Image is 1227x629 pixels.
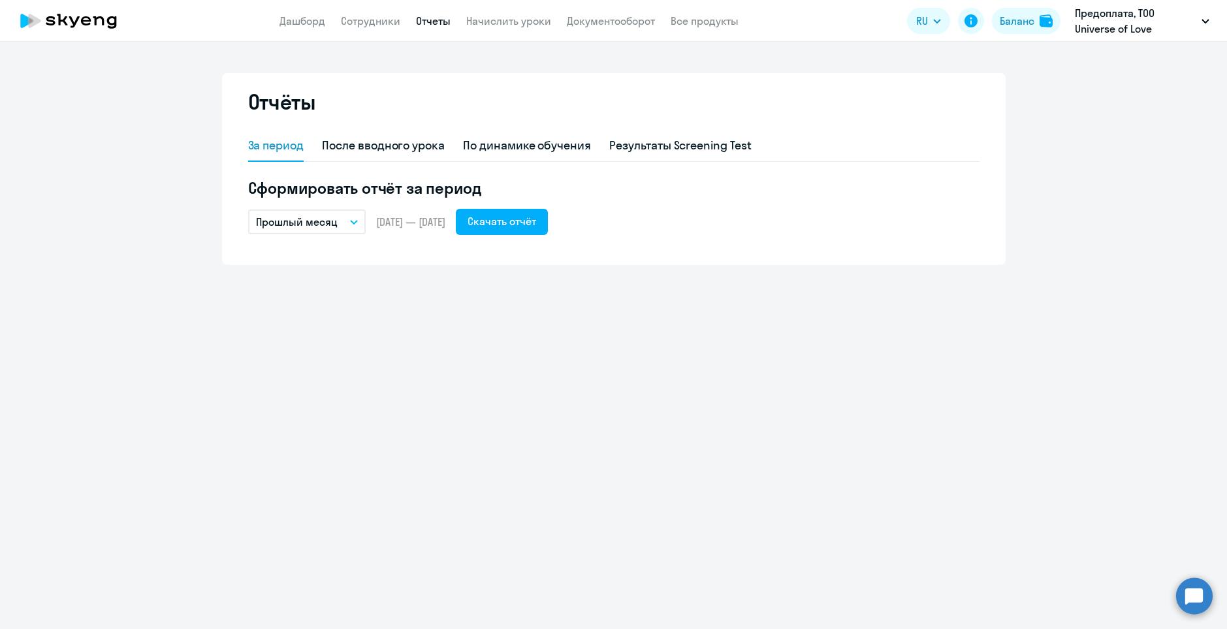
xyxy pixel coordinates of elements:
[992,8,1060,34] button: Балансbalance
[322,137,445,154] div: После вводного урока
[341,14,400,27] a: Сотрудники
[256,214,338,230] p: Прошлый месяц
[463,137,591,154] div: По динамике обучения
[1068,5,1216,37] button: Предоплата, ТОО Universe of Love (Универсе оф лове)
[248,89,316,115] h2: Отчёты
[248,209,366,234] button: Прошлый месяц
[416,14,451,27] a: Отчеты
[376,215,445,229] span: [DATE] — [DATE]
[468,213,536,229] div: Скачать отчёт
[1000,13,1034,29] div: Баланс
[671,14,739,27] a: Все продукты
[456,209,548,235] button: Скачать отчёт
[248,177,980,198] h5: Сформировать отчёт за период
[907,8,950,34] button: RU
[609,137,752,154] div: Результаты Screening Test
[248,137,304,154] div: За период
[1075,5,1196,37] p: Предоплата, ТОО Universe of Love (Универсе оф лове)
[279,14,325,27] a: Дашборд
[916,13,928,29] span: RU
[466,14,551,27] a: Начислить уроки
[567,14,655,27] a: Документооборот
[1040,14,1053,27] img: balance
